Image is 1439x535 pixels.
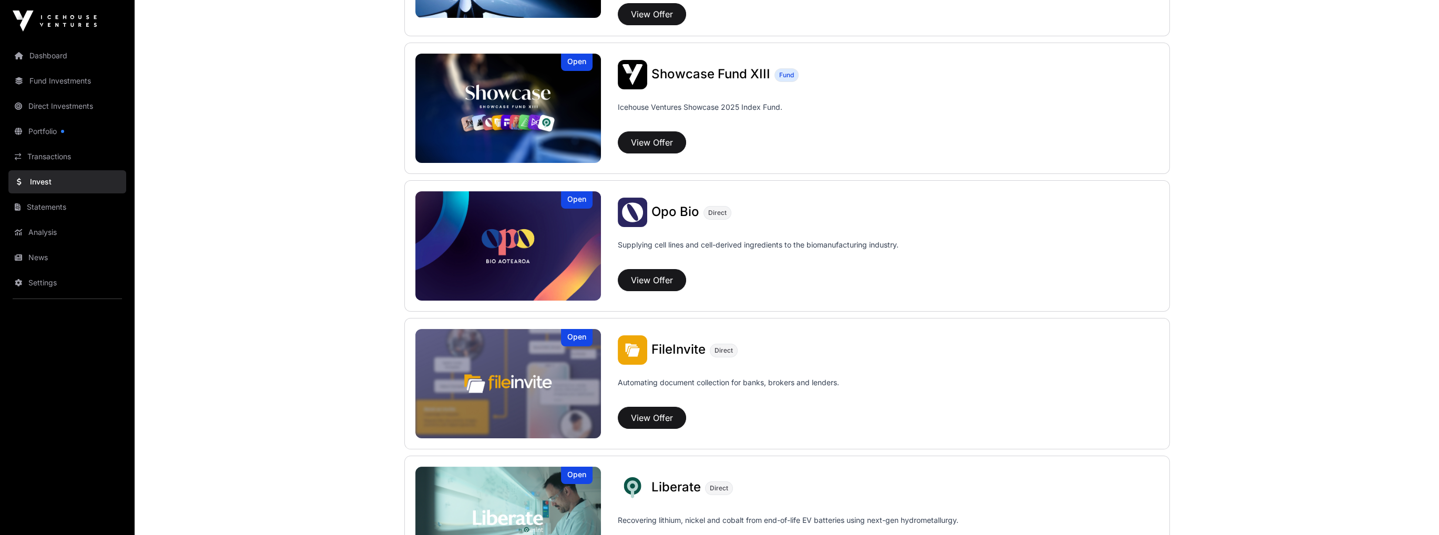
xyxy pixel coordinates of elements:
[618,3,686,25] button: View Offer
[8,69,126,92] a: Fund Investments
[618,377,839,403] p: Automating document collection for banks, brokers and lenders.
[618,60,647,89] img: Showcase Fund XIII
[618,198,647,227] img: Opo Bio
[8,145,126,168] a: Transactions
[651,204,699,219] span: Opo Bio
[8,120,126,143] a: Portfolio
[415,329,601,438] img: FileInvite
[415,54,601,163] a: Showcase Fund XIIIOpen
[561,467,593,484] div: Open
[651,479,701,495] span: Liberate
[8,95,126,118] a: Direct Investments
[618,240,899,250] p: Supplying cell lines and cell-derived ingredients to the biomanufacturing industry.
[618,407,686,429] button: View Offer
[8,170,126,193] a: Invest
[8,246,126,269] a: News
[651,66,770,81] span: Showcase Fund XIII
[8,196,126,219] a: Statements
[415,191,601,301] img: Opo Bio
[715,346,733,355] span: Direct
[561,329,593,346] div: Open
[13,11,97,32] img: Icehouse Ventures Logo
[618,335,647,365] img: FileInvite
[561,191,593,209] div: Open
[618,131,686,153] button: View Offer
[415,329,601,438] a: FileInviteOpen
[8,221,126,244] a: Analysis
[651,205,699,219] a: Opo Bio
[618,102,782,112] p: Icehouse Ventures Showcase 2025 Index Fund.
[651,342,706,357] span: FileInvite
[618,473,647,502] img: Liberate
[651,343,706,357] a: FileInvite
[8,44,126,67] a: Dashboard
[561,54,593,71] div: Open
[8,271,126,294] a: Settings
[618,269,686,291] button: View Offer
[779,71,794,79] span: Fund
[651,68,770,81] a: Showcase Fund XIII
[708,209,727,217] span: Direct
[1386,485,1439,535] iframe: Chat Widget
[710,484,728,492] span: Direct
[415,191,601,301] a: Opo BioOpen
[415,54,601,163] img: Showcase Fund XIII
[651,481,701,495] a: Liberate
